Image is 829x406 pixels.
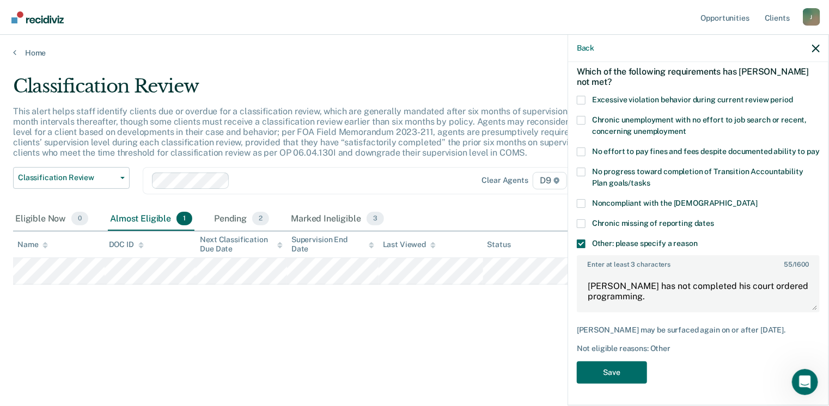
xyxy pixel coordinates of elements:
div: Classification Review [13,75,635,106]
div: Almost Eligible [108,207,194,231]
span: No progress toward completion of Transition Accountability Plan goals/tasks [592,167,803,187]
span: 55 [784,261,793,268]
span: Other: please specify a reason [592,239,698,248]
div: Clear agents [482,176,528,185]
span: D9 [533,172,567,189]
div: Next Classification Due Date [200,235,283,254]
div: Last Viewed [383,240,436,249]
div: Not eligible reasons: Other [577,344,820,353]
span: / 1600 [784,261,809,268]
div: Eligible Now [13,207,90,231]
span: Chronic missing of reporting dates [592,219,714,227]
span: Chronic unemployment with no effort to job search or recent, concerning unemployment [592,115,807,136]
iframe: Intercom live chat [792,369,818,395]
div: Marked Ineligible [289,207,386,231]
div: [PERSON_NAME] may be surfaced again on or after [DATE]. [577,325,820,335]
span: 1 [176,212,192,226]
div: Supervision End Date [291,235,374,254]
button: Save [577,361,647,384]
div: Name [17,240,48,249]
div: DOC ID [109,240,144,249]
button: Profile dropdown button [803,8,820,26]
a: Home [13,48,816,58]
span: Excessive violation behavior during current review period [592,95,793,104]
div: Pending [212,207,271,231]
img: Recidiviz [11,11,64,23]
span: Noncompliant with the [DEMOGRAPHIC_DATA] [592,199,758,207]
button: Back [577,44,594,53]
div: J [803,8,820,26]
span: 2 [252,212,269,226]
span: 0 [71,212,88,226]
div: Status [487,240,511,249]
div: Which of the following requirements has [PERSON_NAME] not met? [577,58,820,96]
span: 3 [367,212,384,226]
span: No effort to pay fines and fees despite documented ability to pay [592,147,820,156]
p: This alert helps staff identify clients due or overdue for a classification review, which are gen... [13,106,632,158]
label: Enter at least 3 characters [578,256,819,268]
span: Classification Review [18,173,116,182]
textarea: [PERSON_NAME] has not completed his court ordered programming. [578,271,819,311]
